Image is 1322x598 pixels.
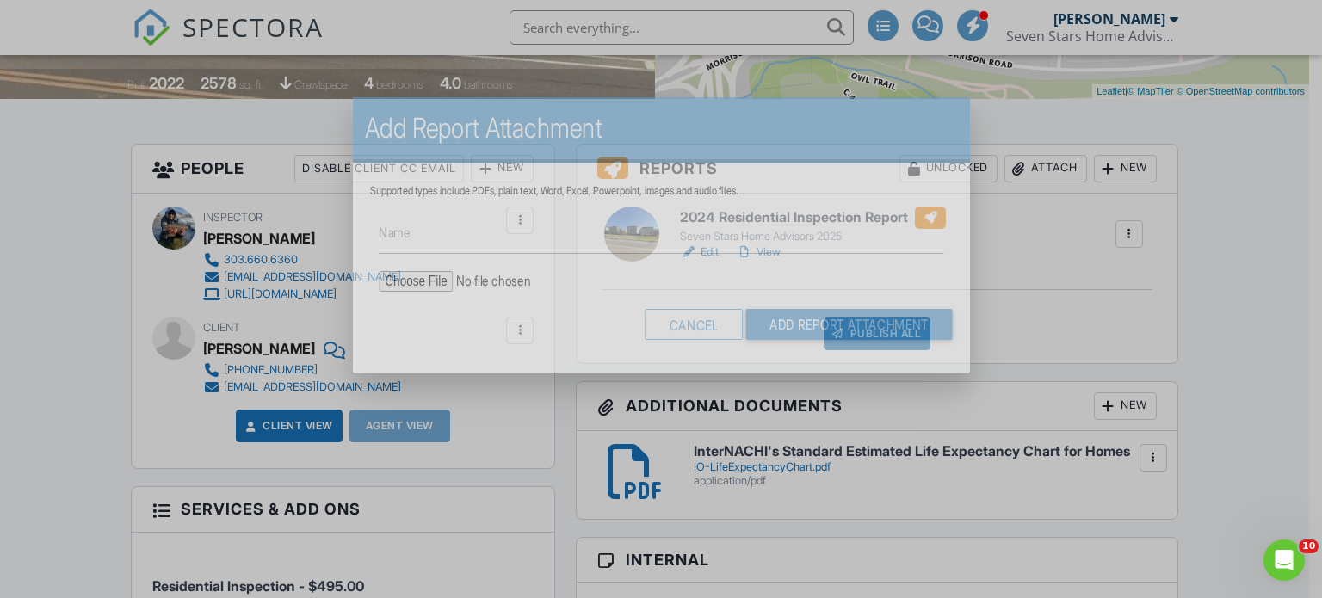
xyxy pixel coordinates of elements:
[370,184,952,198] div: Supported types include PDFs, plain text, Word, Excel, Powerpoint, images and audio files.
[645,309,743,340] div: Cancel
[379,222,410,241] label: Name
[1263,539,1305,581] iframe: Intercom live chat
[364,111,958,145] h2: Add Report Attachment
[1299,539,1319,553] span: 10
[745,309,952,340] input: Add Report Attachment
